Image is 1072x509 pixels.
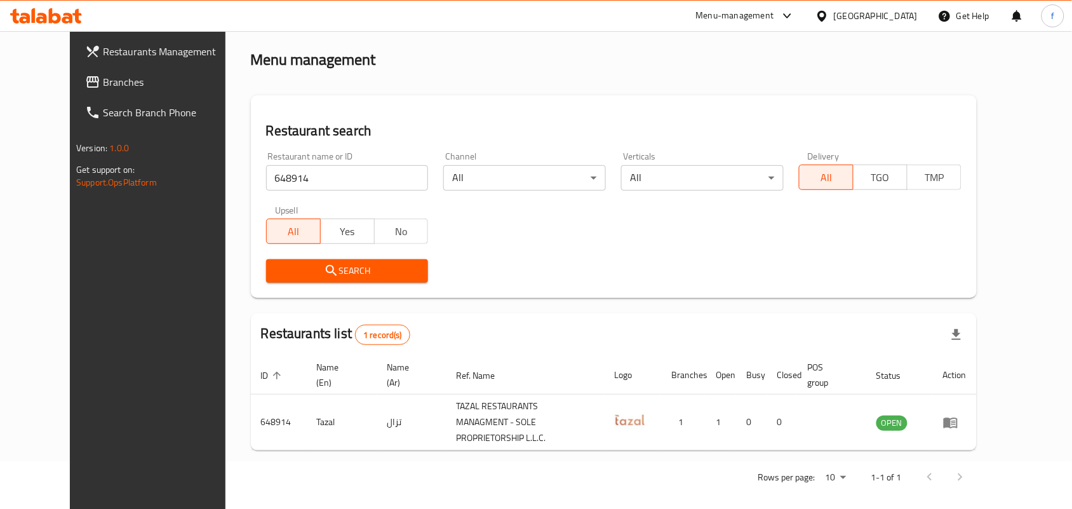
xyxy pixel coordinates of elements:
[799,165,854,190] button: All
[251,356,977,451] table: enhanced table
[859,168,902,187] span: TGO
[876,416,908,431] div: OPEN
[621,165,784,191] div: All
[75,97,249,128] a: Search Branch Phone
[103,44,239,59] span: Restaurants Management
[1051,9,1054,23] span: f
[834,9,918,23] div: [GEOGRAPHIC_DATA]
[661,395,706,451] td: 1
[696,8,774,24] div: Menu-management
[75,36,249,67] a: Restaurants Management
[272,222,316,241] span: All
[604,356,661,395] th: Logo
[320,219,375,244] button: Yes
[736,395,767,451] td: 0
[821,468,851,487] div: Rows per page:
[76,161,135,178] span: Get support on:
[266,259,429,283] button: Search
[356,329,410,341] span: 1 record(s)
[876,368,918,383] span: Status
[871,470,902,485] p: 1-1 of 1
[807,360,851,390] span: POS group
[943,415,967,430] div: Menu
[377,395,446,451] td: تزال
[326,222,370,241] span: Yes
[266,219,321,244] button: All
[941,320,972,350] div: Export file
[355,325,410,345] div: Total records count
[307,395,377,451] td: Tazal
[808,152,840,161] label: Delivery
[103,74,239,90] span: Branches
[758,470,815,485] p: Rows per page:
[266,121,961,140] h2: Restaurant search
[736,356,767,395] th: Busy
[614,404,646,436] img: Tazal
[380,222,424,241] span: No
[75,67,249,97] a: Branches
[706,395,736,451] td: 1
[109,140,129,156] span: 1.0.0
[853,165,908,190] button: TGO
[387,360,431,390] span: Name (Ar)
[275,206,298,215] label: Upsell
[661,356,706,395] th: Branches
[266,165,429,191] input: Search for restaurant name or ID..
[767,395,797,451] td: 0
[876,416,908,430] span: OPEN
[251,50,376,70] h2: Menu management
[374,219,429,244] button: No
[76,140,107,156] span: Version:
[456,368,511,383] span: Ref. Name
[443,165,606,191] div: All
[261,368,285,383] span: ID
[261,324,410,345] h2: Restaurants list
[251,395,307,451] td: 648914
[706,356,736,395] th: Open
[446,395,604,451] td: TAZAL RESTAURANTS MANAGMENT - SOLE PROPRIETORSHIP L.L.C.
[317,360,361,390] span: Name (En)
[907,165,961,190] button: TMP
[805,168,848,187] span: All
[276,263,419,279] span: Search
[767,356,797,395] th: Closed
[913,168,956,187] span: TMP
[103,105,239,120] span: Search Branch Phone
[76,174,157,191] a: Support.OpsPlatform
[933,356,977,395] th: Action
